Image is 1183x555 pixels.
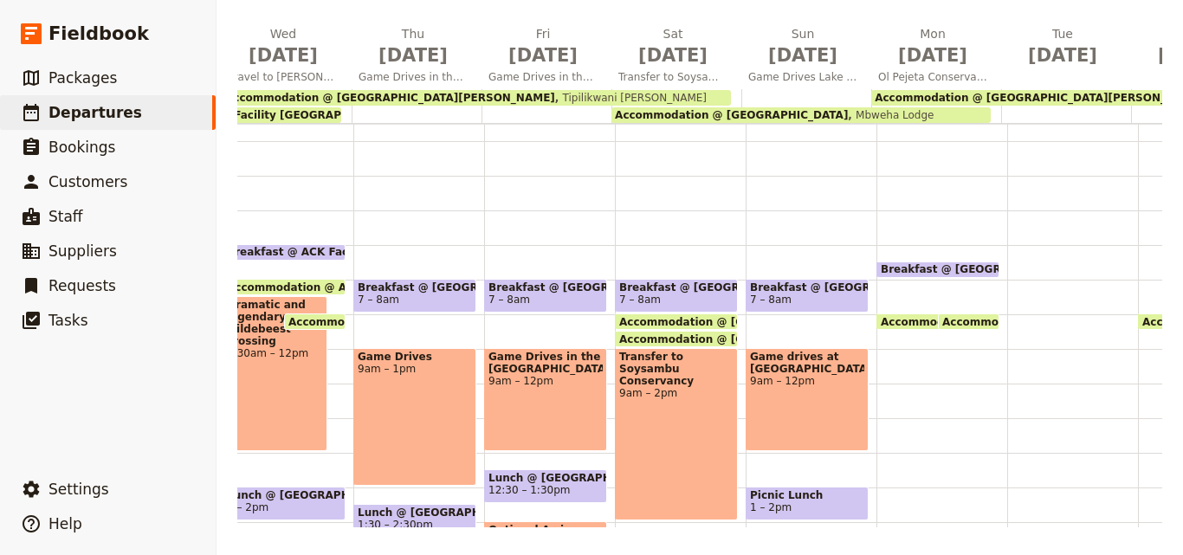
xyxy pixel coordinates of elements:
span: Transfer to Soysambu Conservancy, afternoon game drives [611,70,734,84]
span: 9am – 2pm [619,387,734,399]
div: Game Drives in the [GEOGRAPHIC_DATA]9am – 12pm [484,348,607,451]
span: Requests [48,277,116,294]
span: Accommodation @ [GEOGRAPHIC_DATA] [881,316,1122,327]
span: Suppliers [48,242,117,260]
span: Game drives at [GEOGRAPHIC_DATA] [750,351,864,375]
span: Dramatic and legendary wildebeest crossing [227,299,323,347]
div: Breakfast @ [GEOGRAPHIC_DATA][PERSON_NAME]7 – 8am [615,279,738,313]
span: 1 – 2pm [750,501,792,513]
div: Accommodation @ [GEOGRAPHIC_DATA][PERSON_NAME] [938,313,999,330]
span: Lunch @ [GEOGRAPHIC_DATA][PERSON_NAME] [488,472,603,484]
span: Game Drives in the Mara/Optional Balloon Experience [352,70,475,84]
h2: Sat [618,25,727,68]
span: Accommodation @ [GEOGRAPHIC_DATA][PERSON_NAME] [288,316,626,327]
button: Tue [DATE] [1001,25,1131,75]
span: 7:30am – 12pm [227,347,323,359]
span: [DATE] [359,42,468,68]
span: Tasks [48,312,88,329]
div: Accommodation @ [GEOGRAPHIC_DATA] [615,313,738,330]
span: Accommodation @ ACK Facility [GEOGRAPHIC_DATA] [95,109,402,121]
span: 9am – 12pm [488,375,603,387]
span: Lunch @ [GEOGRAPHIC_DATA][PERSON_NAME] [227,489,341,501]
span: Transfer to Soysambu Conservancy [619,351,734,387]
button: Wed [DATE]Travel to [PERSON_NAME] [222,25,352,89]
div: Accommodation @ ACK Facility [GEOGRAPHIC_DATA] [223,279,346,295]
h2: Mon [878,25,987,68]
div: Accommodation @ [GEOGRAPHIC_DATA] [876,313,981,330]
div: Breakfast @ ACK Facility [GEOGRAPHIC_DATA] [223,244,346,261]
span: Game Drives in the [GEOGRAPHIC_DATA]/ Or Arrive [GEOGRAPHIC_DATA] [482,70,604,84]
button: Sat [DATE]Transfer to Soysambu Conservancy, afternoon game drives [611,25,741,89]
span: Game Drives [358,351,472,363]
span: 9am – 1pm [358,363,472,375]
h2: Wed [229,25,338,68]
div: Breakfast @ [GEOGRAPHIC_DATA][PERSON_NAME]7 – 8am [484,279,607,313]
span: Departures [48,104,142,121]
div: Picnic Lunch1 – 2pm [746,487,869,520]
span: Breakfast @ [GEOGRAPHIC_DATA] [750,281,864,294]
h2: Sun [748,25,857,68]
div: Lunch @ [GEOGRAPHIC_DATA][PERSON_NAME]1:30 – 2:30pm [353,504,476,538]
span: Ol Pejeta Conservancy [871,70,994,84]
div: Breakfast @ [GEOGRAPHIC_DATA]7 – 8am [746,279,869,313]
span: Travel to [PERSON_NAME] [222,70,345,84]
div: Lunch @ [GEOGRAPHIC_DATA][PERSON_NAME]1 – 2pm [223,487,346,520]
div: Game Drives9am – 1pm [353,348,476,486]
span: Breakfast @ [GEOGRAPHIC_DATA][PERSON_NAME] [619,281,734,294]
span: Accommodation @ [GEOGRAPHIC_DATA] [615,109,848,121]
span: Picnic Lunch [750,489,864,501]
span: Tipilikwani [PERSON_NAME] [555,92,707,104]
span: [DATE] [618,42,727,68]
span: Lunch @ [GEOGRAPHIC_DATA][PERSON_NAME] [358,507,472,519]
span: [DATE] [748,42,857,68]
span: 9am – 12pm [750,375,864,387]
span: [DATE] [878,42,987,68]
div: Accommodation @ [GEOGRAPHIC_DATA]Mbweha Lodge [611,107,991,123]
div: Breakfast @ [GEOGRAPHIC_DATA] [876,261,999,278]
h2: Fri [488,25,598,68]
button: Sun [DATE]Game Drives Lake Nakuru & [PERSON_NAME] [741,25,871,89]
span: Game Drives in the [GEOGRAPHIC_DATA] [488,351,603,375]
span: Accommodation @ [GEOGRAPHIC_DATA] [619,316,860,327]
div: Transfer to Soysambu Conservancy9am – 2pm [615,348,738,520]
span: Bookings [48,139,115,156]
span: Staff [48,208,83,225]
span: Settings [48,481,109,498]
div: Accommodation @ [GEOGRAPHIC_DATA][PERSON_NAME]Tipilikwani [PERSON_NAME] [222,90,731,106]
span: Mbweha Lodge [848,109,934,121]
div: Accommodation @ [GEOGRAPHIC_DATA][PERSON_NAME] [284,313,346,330]
span: Help [48,515,82,532]
span: Optional Arrive [GEOGRAPHIC_DATA] [488,524,603,548]
span: [DATE] [1008,42,1117,68]
span: 7 – 8am [619,294,661,306]
div: Dramatic and legendary wildebeest crossing7:30am – 12pm [223,296,327,451]
span: [DATE] [229,42,338,68]
div: Accommodation @ [GEOGRAPHIC_DATA][PERSON_NAME] [615,331,738,347]
span: Breakfast @ [GEOGRAPHIC_DATA][PERSON_NAME] [358,281,472,294]
span: 7 – 8am [358,294,399,306]
span: 1:30 – 2:30pm [358,519,433,531]
h2: Thu [359,25,468,68]
span: 7 – 8am [488,294,530,306]
span: Breakfast @ [GEOGRAPHIC_DATA][PERSON_NAME] [488,281,603,294]
span: [DATE] [488,42,598,68]
div: Game drives at [GEOGRAPHIC_DATA]9am – 12pm [746,348,869,451]
div: Breakfast @ [GEOGRAPHIC_DATA][PERSON_NAME]7 – 8am [353,279,476,313]
button: Mon [DATE]Ol Pejeta Conservancy [871,25,1001,89]
span: Breakfast @ [GEOGRAPHIC_DATA] [881,263,1084,275]
span: Accommodation @ [GEOGRAPHIC_DATA][PERSON_NAME] [619,333,957,345]
span: 7 – 8am [750,294,792,306]
span: Accommodation @ [GEOGRAPHIC_DATA][PERSON_NAME] [225,92,555,104]
button: Fri [DATE]Game Drives in the [GEOGRAPHIC_DATA]/ Or Arrive [GEOGRAPHIC_DATA] [482,25,611,89]
span: Customers [48,173,127,190]
button: Thu [DATE]Game Drives in the Mara/Optional Balloon Experience [352,25,482,89]
span: Game Drives Lake Nakuru & [PERSON_NAME] [741,70,864,84]
span: Packages [48,69,117,87]
h2: Tue [1008,25,1117,68]
span: Fieldbook [48,21,149,47]
span: 12:30 – 1:30pm [488,484,570,496]
div: Lunch @ [GEOGRAPHIC_DATA][PERSON_NAME]12:30 – 1:30pm [484,469,607,503]
span: 1 – 2pm [227,501,268,513]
